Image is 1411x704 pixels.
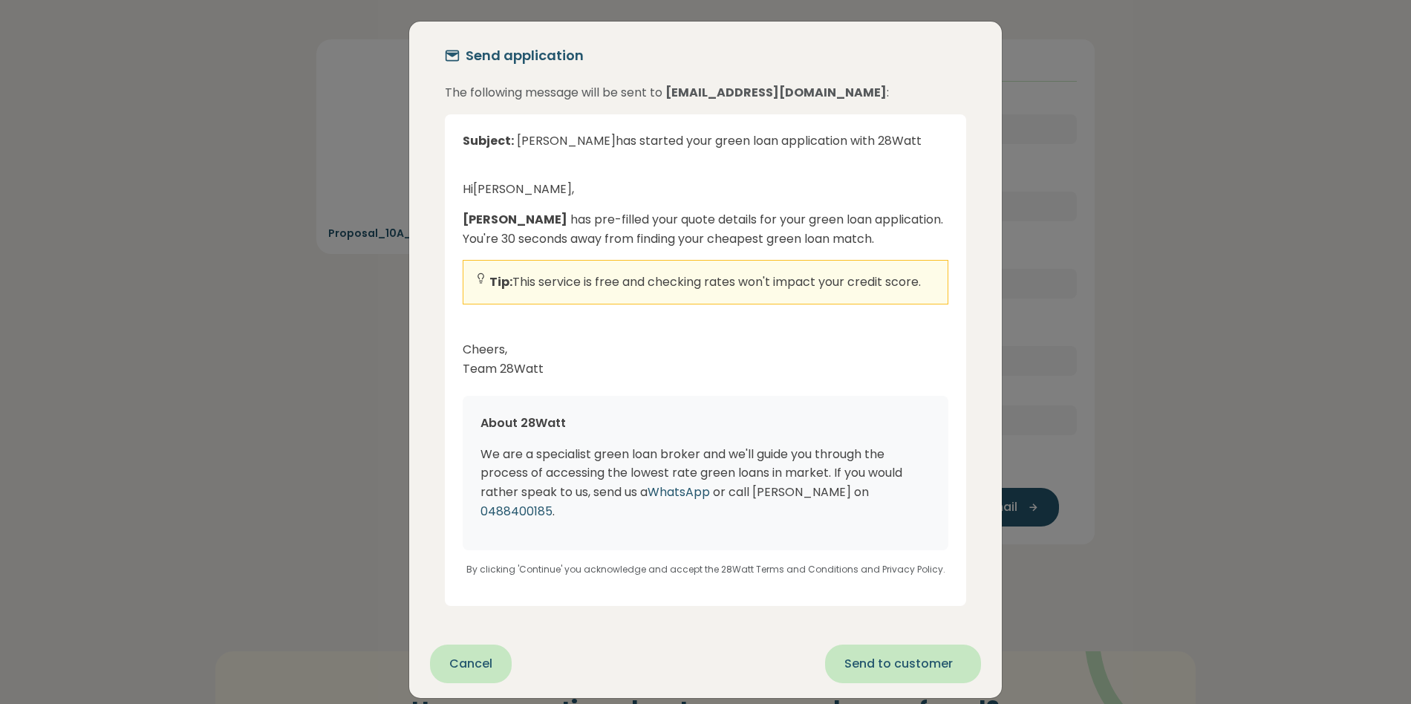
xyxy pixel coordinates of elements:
[844,655,953,673] span: Send to customer
[480,445,931,521] p: We are a specialist green loan broker and we'll guide you through the process of accessing the lo...
[648,483,710,501] span: WhatsApp
[463,211,567,228] strong: [PERSON_NAME]
[489,273,512,290] strong: Tip:
[430,645,512,683] button: Cancel
[463,340,948,378] p: Cheers, Team 28Watt
[463,550,948,576] p: By clicking 'Continue' you acknowledge and accept the 28Watt Terms and Conditions and Privacy Pol...
[463,210,948,248] p: has pre-filled your quote details for your green loan application. You're 30 seconds away from fi...
[445,83,966,102] p: The following message will be sent to :
[489,273,921,292] p: This service is free and checking rates won't impact your credit score.
[825,645,981,683] button: Send to customer
[480,414,566,431] span: About 28Watt
[480,503,553,520] span: 0488400185
[466,45,584,65] h5: Send application
[665,84,887,101] strong: [EMAIL_ADDRESS][DOMAIN_NAME]
[463,180,948,199] p: Hi [PERSON_NAME] ,
[463,132,948,168] div: [PERSON_NAME] has started your green loan application with 28Watt
[449,655,492,673] span: Cancel
[463,132,514,149] strong: Subject:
